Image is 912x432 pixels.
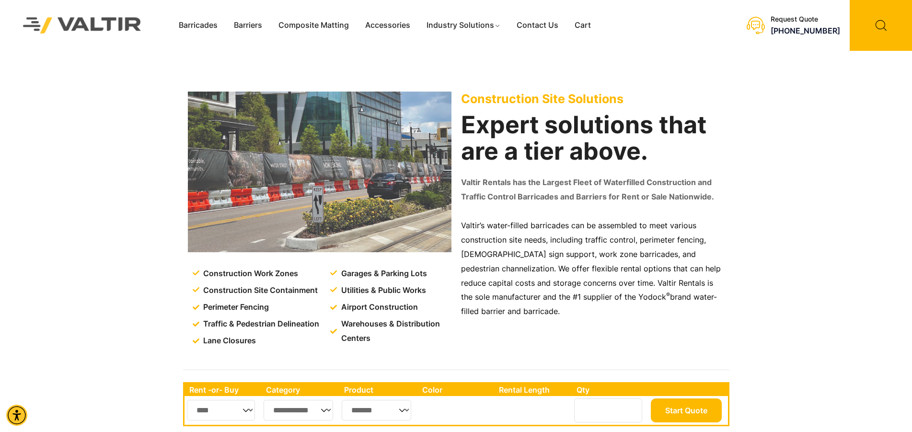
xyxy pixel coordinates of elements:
[339,384,417,396] th: Product
[461,112,725,164] h2: Expert solutions that are a tier above.
[771,15,840,23] div: Request Quote
[566,18,599,33] a: Cart
[339,267,427,281] span: Garages & Parking Lots
[574,398,642,422] input: Number
[226,18,270,33] a: Barriers
[270,18,357,33] a: Composite Matting
[264,400,334,420] select: Single select
[418,18,509,33] a: Industry Solutions
[461,219,725,319] p: Valtir’s water-filled barricades can be assembled to meet various construction site needs, includ...
[342,400,411,420] select: Single select
[417,384,495,396] th: Color
[461,92,725,106] p: Construction Site Solutions
[201,283,318,298] span: Construction Site Containment
[187,400,255,420] select: Single select
[771,26,840,35] a: call (888) 496-3625
[651,398,722,422] button: Start Quote
[171,18,226,33] a: Barricades
[339,317,453,346] span: Warehouses & Distribution Centers
[339,300,418,315] span: Airport Construction
[339,283,426,298] span: Utilities & Public Works
[6,405,27,426] div: Accessibility Menu
[494,384,572,396] th: Rental Length
[185,384,261,396] th: Rent -or- Buy
[201,317,319,331] span: Traffic & Pedestrian Delineation
[201,300,269,315] span: Perimeter Fencing
[461,175,725,204] p: Valtir Rentals has the Largest Fleet of Waterfilled Construction and Traffic Control Barricades a...
[666,291,670,298] sup: ®
[572,384,648,396] th: Qty
[508,18,566,33] a: Contact Us
[357,18,418,33] a: Accessories
[201,334,256,348] span: Lane Closures
[261,384,340,396] th: Category
[11,5,154,46] img: Valtir Rentals
[188,92,451,252] img: Construction Site Solutions
[201,267,298,281] span: Construction Work Zones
